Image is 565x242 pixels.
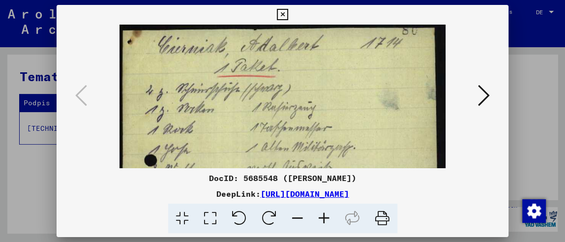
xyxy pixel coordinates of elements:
font: DocID: 5685548 ([PERSON_NAME]) [209,173,357,183]
font: DeepLink: [216,189,261,199]
a: [URL][DOMAIN_NAME] [261,189,349,199]
div: Zmiana zgody [522,199,545,222]
img: Zmiana zgody [522,199,546,223]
